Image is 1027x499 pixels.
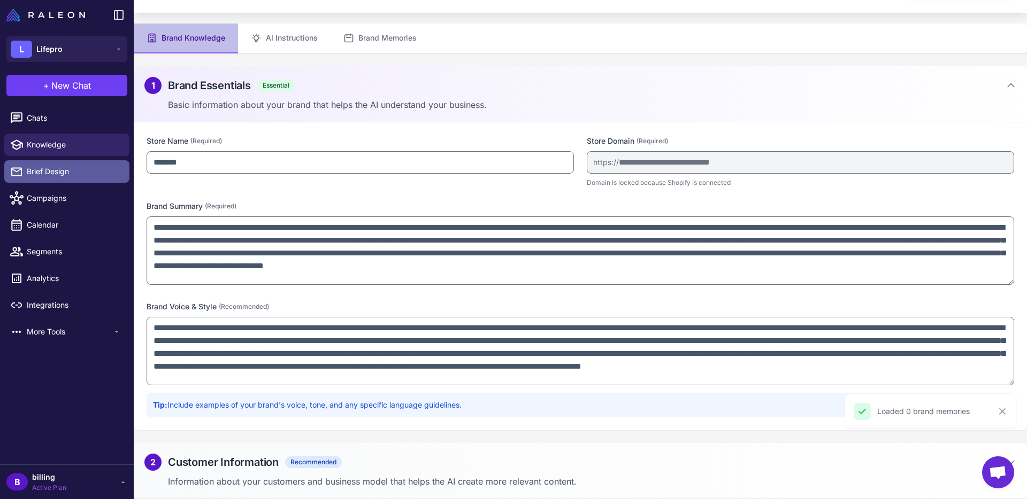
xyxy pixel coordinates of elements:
[637,136,668,146] span: (Required)
[27,299,121,311] span: Integrations
[994,403,1011,420] button: Close
[4,160,129,183] a: Brief Design
[11,41,32,58] div: L
[4,267,129,290] a: Analytics
[147,135,574,147] label: Store Name
[4,107,129,129] a: Chats
[32,471,66,483] span: billing
[4,214,129,236] a: Calendar
[587,178,1014,188] p: Domain is locked because Shopify is connected
[6,36,127,62] button: LLifepro
[4,134,129,156] a: Knowledge
[168,98,1016,111] p: Basic information about your brand that helps the AI understand your business.
[144,454,162,471] div: 2
[147,200,1014,212] label: Brand Summary
[27,246,121,258] span: Segments
[27,192,121,204] span: Campaigns
[27,139,121,151] span: Knowledge
[168,475,1016,488] p: Information about your customers and business model that helps the AI create more relevant content.
[27,219,121,231] span: Calendar
[238,24,331,53] button: AI Instructions
[27,272,121,284] span: Analytics
[36,43,63,55] span: Lifepro
[6,9,85,21] img: Raleon Logo
[6,473,28,490] div: B
[190,136,222,146] span: (Required)
[51,79,91,92] span: New Chat
[4,187,129,209] a: Campaigns
[32,483,66,493] span: Active Plan
[153,400,167,409] strong: Tip:
[168,454,279,470] h2: Customer Information
[153,399,1008,411] p: Include examples of your brand's voice, tone, and any specific language guidelines.
[205,201,236,211] span: (Required)
[331,24,430,53] button: Brand Memories
[144,77,162,94] div: 1
[6,9,89,21] a: Raleon Logo
[4,294,129,316] a: Integrations
[27,326,112,338] span: More Tools
[4,240,129,263] a: Segments
[219,302,269,311] span: (Recommended)
[877,406,970,417] div: Loaded 0 brand memories
[43,79,49,92] span: +
[27,166,121,177] span: Brief Design
[134,24,238,53] button: Brand Knowledge
[27,112,121,124] span: Chats
[6,75,127,96] button: +New Chat
[587,135,1014,147] label: Store Domain
[168,77,251,93] h2: Brand Essentials
[147,301,1014,313] label: Brand Voice & Style
[982,456,1014,488] div: Open chat
[285,456,342,468] span: Recommended
[257,80,295,91] span: Essential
